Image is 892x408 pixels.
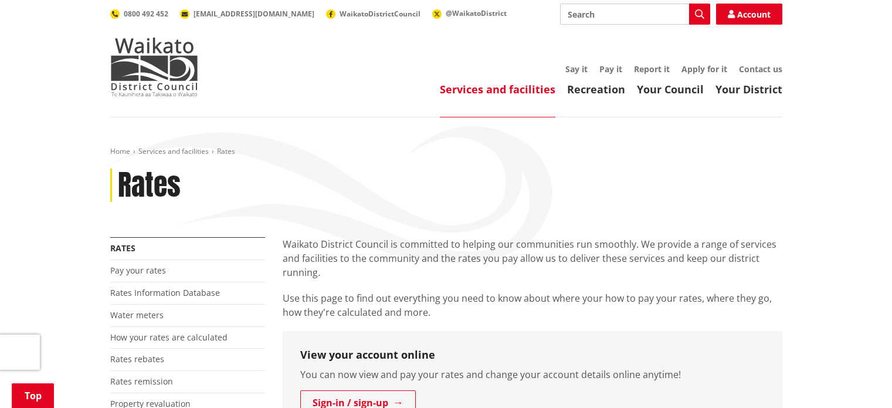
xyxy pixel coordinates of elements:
[110,287,220,298] a: Rates Information Database
[326,9,420,19] a: WaikatoDistrictCouncil
[110,147,782,157] nav: breadcrumb
[681,63,727,75] a: Apply for it
[440,82,555,96] a: Services and facilities
[560,4,710,25] input: Search input
[432,8,507,18] a: @WaikatoDistrict
[739,63,782,75] a: Contact us
[110,38,198,96] img: Waikato District Council - Te Kaunihera aa Takiwaa o Waikato
[110,9,168,19] a: 0800 492 452
[340,9,420,19] span: WaikatoDistrictCouncil
[716,4,782,25] a: Account
[110,332,228,343] a: How your rates are calculated
[446,8,507,18] span: @WaikatoDistrict
[283,291,782,319] p: Use this page to find out everything you need to know about where your how to pay your rates, whe...
[567,82,625,96] a: Recreation
[283,237,782,279] p: Waikato District Council is committed to helping our communities run smoothly. We provide a range...
[110,242,135,254] a: Rates
[637,82,704,96] a: Your Council
[565,63,588,75] a: Say it
[110,353,164,365] a: Rates rebates
[138,146,209,156] a: Services and facilities
[110,376,173,387] a: Rates remission
[110,146,130,156] a: Home
[599,63,622,75] a: Pay it
[12,383,54,408] a: Top
[110,309,164,321] a: Water meters
[300,349,765,362] h3: View your account online
[110,265,166,276] a: Pay your rates
[300,367,765,382] p: You can now view and pay your rates and change your account details online anytime!
[118,168,181,203] h1: Rates
[194,9,314,19] span: [EMAIL_ADDRESS][DOMAIN_NAME]
[124,9,168,19] span: 0800 492 452
[634,63,670,75] a: Report it
[217,146,235,156] span: Rates
[180,9,314,19] a: [EMAIL_ADDRESS][DOMAIN_NAME]
[715,82,782,96] a: Your District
